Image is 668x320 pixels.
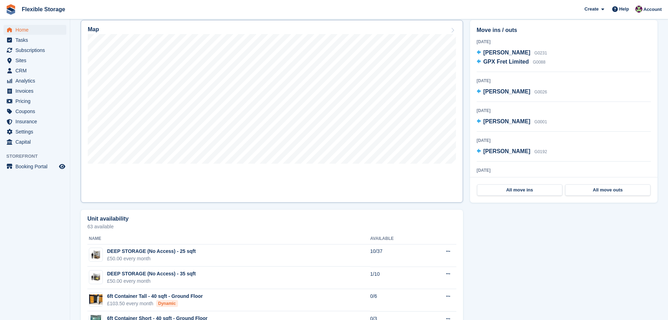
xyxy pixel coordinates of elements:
span: [PERSON_NAME] [483,50,530,55]
a: menu [4,76,66,86]
a: [PERSON_NAME] G0231 [477,48,547,58]
a: menu [4,45,66,55]
span: Sites [15,55,58,65]
span: Storefront [6,153,70,160]
span: Booking Portal [15,162,58,171]
div: £50.00 every month [107,277,196,285]
span: Tasks [15,35,58,45]
a: Flexible Storage [19,4,68,15]
a: menu [4,96,66,106]
div: [DATE] [477,78,651,84]
h2: Move ins / outs [477,26,651,34]
span: Subscriptions [15,45,58,55]
div: DEEP STORAGE (No Access) - 35 sqft [107,270,196,277]
span: Analytics [15,76,58,86]
a: Map [81,20,463,203]
span: [PERSON_NAME] [483,148,530,154]
a: menu [4,127,66,137]
div: £50.00 every month [107,255,196,262]
span: GPX Fret Limited [483,59,529,65]
h2: Map [88,26,99,33]
span: G0088 [533,60,545,65]
a: menu [4,162,66,171]
span: G0001 [534,119,547,124]
span: Settings [15,127,58,137]
span: G0026 [534,90,547,94]
th: Available [370,233,423,244]
span: [PERSON_NAME] [483,89,530,94]
span: Create [584,6,598,13]
img: 35-sqft-unit.jpg [89,272,102,282]
a: [PERSON_NAME] G0026 [477,87,547,97]
a: Preview store [58,162,66,171]
a: [PERSON_NAME] G0001 [477,117,547,126]
a: menu [4,106,66,116]
div: [DATE] [477,107,651,114]
a: menu [4,25,66,35]
div: £103.50 every month [107,300,203,307]
td: 0/6 [370,289,423,312]
div: 6ft Container Tall - 40 sqft - Ground Floor [107,293,203,300]
img: IMG_9135.jpeg [89,294,102,305]
img: 25-sqft-unit.jpg [89,250,102,260]
div: [DATE] [477,167,651,174]
a: menu [4,137,66,147]
img: stora-icon-8386f47178a22dfd0bd8f6a31ec36ba5ce8667c1dd55bd0f319d3a0aa187defe.svg [6,4,16,15]
span: G0231 [534,51,547,55]
div: Dynamic [156,300,178,307]
span: [PERSON_NAME] [483,118,530,124]
a: All move outs [565,184,650,196]
span: Home [15,25,58,35]
span: CRM [15,66,58,76]
span: Insurance [15,117,58,126]
a: menu [4,55,66,65]
span: G0192 [534,149,547,154]
span: Invoices [15,86,58,96]
a: GPX Fret Limited G0088 [477,58,545,67]
p: 63 available [87,224,456,229]
a: menu [4,117,66,126]
a: menu [4,66,66,76]
span: Help [619,6,629,13]
a: menu [4,35,66,45]
span: Pricing [15,96,58,106]
span: Coupons [15,106,58,116]
a: All move ins [477,184,562,196]
th: Name [87,233,370,244]
td: 10/37 [370,244,423,267]
a: [PERSON_NAME] G0192 [477,147,547,156]
div: [DATE] [477,39,651,45]
img: Rachael Fisher [635,6,642,13]
div: DEEP STORAGE (No Access) - 25 sqft [107,248,196,255]
div: [DATE] [477,137,651,144]
h2: Unit availability [87,216,128,222]
span: Capital [15,137,58,147]
a: menu [4,86,66,96]
td: 1/10 [370,267,423,289]
span: Account [643,6,662,13]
